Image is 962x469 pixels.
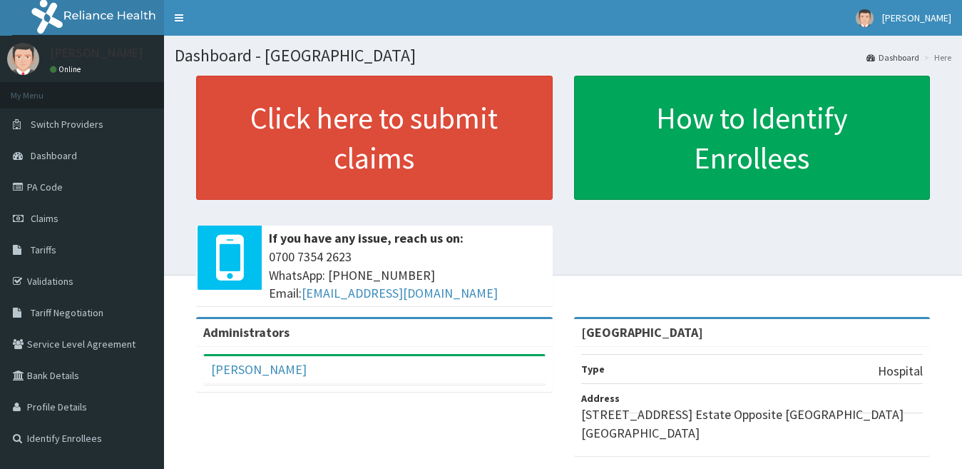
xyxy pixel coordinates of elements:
[882,11,951,24] span: [PERSON_NAME]
[581,363,605,375] b: Type
[574,76,931,200] a: How to Identify Enrollees
[31,118,103,131] span: Switch Providers
[581,392,620,405] b: Address
[31,212,58,225] span: Claims
[269,230,464,246] b: If you have any issue, reach us on:
[866,51,919,64] a: Dashboard
[31,243,56,256] span: Tariffs
[581,324,703,341] strong: [GEOGRAPHIC_DATA]
[50,46,143,59] p: [PERSON_NAME]
[269,248,546,303] span: 0700 7354 2623 WhatsApp: [PHONE_NUMBER] Email:
[581,405,923,442] p: [STREET_ADDRESS] Estate Opposite [GEOGRAPHIC_DATA] [GEOGRAPHIC_DATA]
[211,361,307,378] a: [PERSON_NAME]
[31,149,77,162] span: Dashboard
[196,76,553,200] a: Click here to submit claims
[203,324,290,341] b: Administrators
[175,46,951,65] h1: Dashboard - [GEOGRAPHIC_DATA]
[856,9,874,27] img: User Image
[878,362,923,380] p: Hospital
[50,64,84,74] a: Online
[921,51,951,64] li: Here
[302,285,498,301] a: [EMAIL_ADDRESS][DOMAIN_NAME]
[7,43,39,75] img: User Image
[31,306,103,319] span: Tariff Negotiation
